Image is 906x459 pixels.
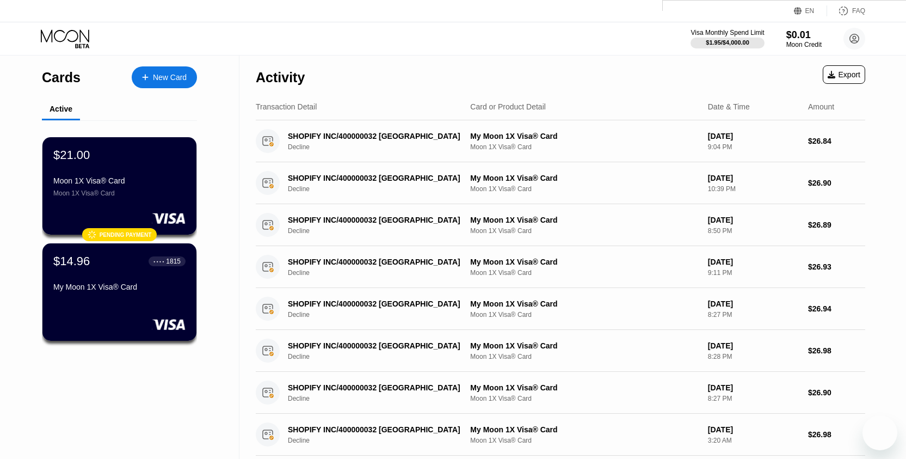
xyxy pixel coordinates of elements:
[470,143,699,151] div: Moon 1X Visa® Card
[708,102,750,111] div: Date & Time
[288,143,473,151] div: Decline
[691,29,764,36] div: Visa Monthly Spend Limit
[470,311,699,319] div: Moon 1X Visa® Card
[256,70,305,85] div: Activity
[288,425,460,434] div: SHOPIFY INC/400000032 [GEOGRAPHIC_DATA]
[708,353,799,360] div: 8:28 PM
[470,395,699,402] div: Moon 1X Visa® Card
[786,41,822,48] div: Moon Credit
[256,204,865,246] div: SHOPIFY INC/400000032 [GEOGRAPHIC_DATA]DeclineMy Moon 1X Visa® CardMoon 1X Visa® Card[DATE]8:50 P...
[50,105,72,113] div: Active
[88,230,96,240] div: 
[708,395,799,402] div: 8:27 PM
[708,425,799,434] div: [DATE]
[470,299,699,308] div: My Moon 1X Visa® Card
[288,185,473,193] div: Decline
[53,283,186,291] div: My Moon 1X Visa® Card
[708,299,799,308] div: [DATE]
[708,227,799,235] div: 8:50 PM
[42,137,196,235] div: $21.00Moon 1X Visa® CardMoon 1X Visa® CardPending payment
[256,330,865,372] div: SHOPIFY INC/400000032 [GEOGRAPHIC_DATA]DeclineMy Moon 1X Visa® CardMoon 1X Visa® Card[DATE]8:28 P...
[470,425,699,434] div: My Moon 1X Visa® Card
[691,29,764,48] div: Visa Monthly Spend Limit$1.95/$4,000.00
[852,7,865,15] div: FAQ
[470,227,699,235] div: Moon 1X Visa® Card
[470,102,546,111] div: Card or Product Detail
[808,346,865,355] div: $26.98
[808,102,834,111] div: Amount
[708,437,799,444] div: 3:20 AM
[827,5,865,16] div: FAQ
[808,179,865,187] div: $26.90
[708,174,799,182] div: [DATE]
[828,70,860,79] div: Export
[288,311,473,319] div: Decline
[470,437,699,444] div: Moon 1X Visa® Card
[708,143,799,151] div: 9:04 PM
[100,232,152,238] div: Pending payment
[288,353,473,360] div: Decline
[808,221,865,229] div: $26.89
[53,176,186,185] div: Moon 1X Visa® Card
[288,341,460,350] div: SHOPIFY INC/400000032 [GEOGRAPHIC_DATA]
[256,162,865,204] div: SHOPIFY INC/400000032 [GEOGRAPHIC_DATA]DeclineMy Moon 1X Visa® CardMoon 1X Visa® Card[DATE]10:39 ...
[708,269,799,277] div: 9:11 PM
[256,102,317,111] div: Transaction Detail
[706,39,749,46] div: $1.95 / $4,000.00
[153,260,164,263] div: ● ● ● ●
[823,65,865,84] div: Export
[708,258,799,266] div: [DATE]
[288,299,460,308] div: SHOPIFY INC/400000032 [GEOGRAPHIC_DATA]
[808,388,865,397] div: $26.90
[708,216,799,224] div: [DATE]
[808,430,865,439] div: $26.98
[288,132,460,140] div: SHOPIFY INC/400000032 [GEOGRAPHIC_DATA]
[288,174,460,182] div: SHOPIFY INC/400000032 [GEOGRAPHIC_DATA]
[708,341,799,350] div: [DATE]
[470,185,699,193] div: Moon 1X Visa® Card
[256,288,865,330] div: SHOPIFY INC/400000032 [GEOGRAPHIC_DATA]DeclineMy Moon 1X Visa® CardMoon 1X Visa® Card[DATE]8:27 P...
[470,174,699,182] div: My Moon 1X Visa® Card
[470,341,699,350] div: My Moon 1X Visa® Card
[256,414,865,456] div: SHOPIFY INC/400000032 [GEOGRAPHIC_DATA]DeclineMy Moon 1X Visa® CardMoon 1X Visa® Card[DATE]3:20 A...
[42,243,196,341] div: $14.96● ● ● ●1815My Moon 1X Visa® Card
[256,246,865,288] div: SHOPIFY INC/400000032 [GEOGRAPHIC_DATA]DeclineMy Moon 1X Visa® CardMoon 1X Visa® Card[DATE]9:11 P...
[470,353,699,360] div: Moon 1X Visa® Card
[708,383,799,392] div: [DATE]
[708,132,799,140] div: [DATE]
[470,132,699,140] div: My Moon 1X Visa® Card
[808,262,865,271] div: $26.93
[805,7,815,15] div: EN
[53,254,90,268] div: $14.96
[808,304,865,313] div: $26.94
[794,5,827,16] div: EN
[166,258,181,265] div: 1815
[42,70,81,85] div: Cards
[470,216,699,224] div: My Moon 1X Visa® Card
[288,269,473,277] div: Decline
[786,29,822,41] div: $0.01
[132,66,197,88] div: New Card
[288,437,473,444] div: Decline
[708,185,799,193] div: 10:39 PM
[153,73,187,82] div: New Card
[288,227,473,235] div: Decline
[256,372,865,414] div: SHOPIFY INC/400000032 [GEOGRAPHIC_DATA]DeclineMy Moon 1X Visa® CardMoon 1X Visa® Card[DATE]8:27 P...
[53,148,90,162] div: $21.00
[470,269,699,277] div: Moon 1X Visa® Card
[288,383,460,392] div: SHOPIFY INC/400000032 [GEOGRAPHIC_DATA]
[288,258,460,266] div: SHOPIFY INC/400000032 [GEOGRAPHIC_DATA]
[288,395,473,402] div: Decline
[786,29,822,48] div: $0.01Moon Credit
[256,120,865,162] div: SHOPIFY INC/400000032 [GEOGRAPHIC_DATA]DeclineMy Moon 1X Visa® CardMoon 1X Visa® Card[DATE]9:04 P...
[470,258,699,266] div: My Moon 1X Visa® Card
[808,137,865,145] div: $26.84
[470,383,699,392] div: My Moon 1X Visa® Card
[288,216,460,224] div: SHOPIFY INC/400000032 [GEOGRAPHIC_DATA]
[708,311,799,319] div: 8:27 PM
[862,415,897,450] iframe: Button to launch messaging window
[53,189,186,197] div: Moon 1X Visa® Card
